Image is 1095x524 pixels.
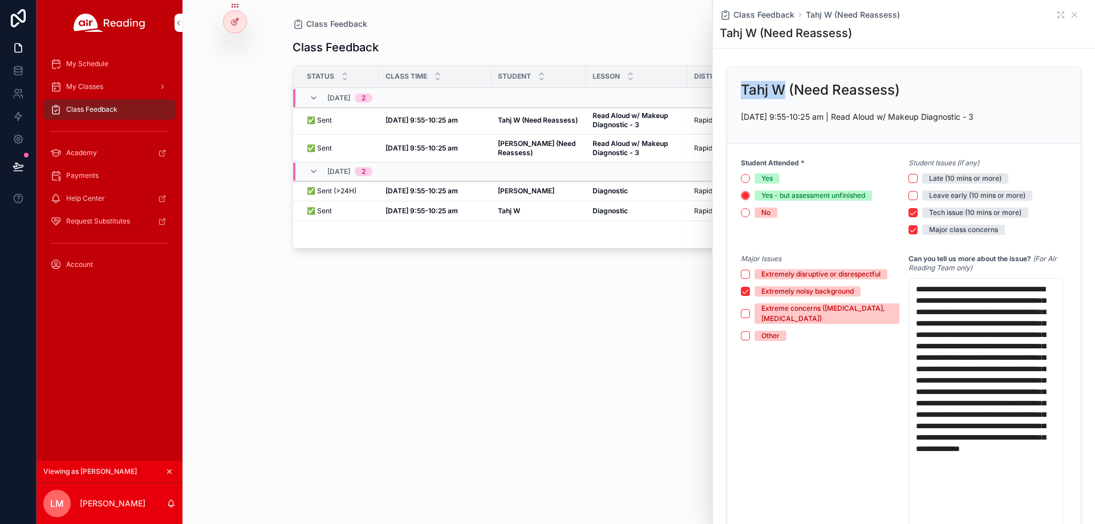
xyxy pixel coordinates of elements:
span: Class Feedback [66,105,117,114]
a: ✅ Sent [307,206,372,216]
em: Student Issues (if any) [909,159,979,168]
span: ✅ Sent [307,144,332,153]
span: Rapides [694,116,720,125]
a: Class Feedback [43,99,176,120]
strong: [PERSON_NAME] [498,186,554,195]
p: [DATE] 9:55-10:25 am | Read Aloud w/ Makeup Diagnostic - 3 [741,111,1067,123]
span: Rapides [694,144,720,153]
span: [DATE] [327,167,350,176]
span: Rapides [694,186,720,196]
a: ✅ Sent [307,116,372,125]
a: Class Feedback [293,18,367,30]
h1: Class Feedback [293,39,379,55]
span: Payments [66,171,99,180]
a: Rapides [694,116,812,125]
a: Diagnostic [593,186,680,196]
span: [DATE] [327,94,350,103]
p: [PERSON_NAME] [80,498,145,509]
a: Request Substitutes [43,211,176,231]
a: My Classes [43,76,176,97]
div: Leave early (10 mins or more) [929,190,1025,201]
span: My Schedule [66,59,108,68]
a: [PERSON_NAME] (Need Reassess) [498,139,579,157]
div: Other [761,331,780,341]
a: My Schedule [43,54,176,74]
span: Class Feedback [733,9,794,21]
span: Lesson [593,72,620,81]
a: [DATE] 9:55-10:25 am [386,144,484,153]
span: Request Substitutes [66,217,130,226]
img: App logo [74,14,145,32]
a: Account [43,254,176,275]
strong: Read Aloud w/ Makeup Diagnostic - 3 [593,139,670,157]
span: Help Center [66,194,105,203]
strong: [DATE] 9:55-10:25 am [386,206,458,215]
a: [DATE] 9:55-10:25 am [386,186,484,196]
div: Late (10 mins or more) [929,173,1001,184]
div: Yes [761,173,773,184]
strong: Tahj W (Need Reassess) [498,116,578,124]
div: Extreme concerns ([MEDICAL_DATA], [MEDICAL_DATA]) [761,303,893,324]
a: ✅ Sent (>24H) [307,186,372,196]
strong: Student Attended * [741,159,805,168]
span: LM [50,497,64,510]
span: Class Time [386,72,427,81]
a: Diagnostic [593,206,680,216]
div: Tech issue (10 mins or more) [929,208,1021,218]
strong: Tahj W [498,206,520,215]
span: ✅ Sent [307,116,332,125]
div: Extremely noisy background [761,286,854,296]
div: scrollable content [36,46,182,290]
span: Rapides [694,206,720,216]
a: Class Feedback [720,9,794,21]
strong: [DATE] 9:55-10:25 am [386,186,458,195]
em: Major Issues [741,254,781,263]
div: 2 [362,167,366,176]
strong: [PERSON_NAME] (Need Reassess) [498,139,577,157]
span: Viewing as [PERSON_NAME] [43,467,137,476]
div: 2 [362,94,366,103]
strong: Can you tell us more about the issue? [909,254,1031,263]
strong: [DATE] 9:55-10:25 am [386,116,458,124]
a: Rapides [694,144,812,153]
a: Rapides [694,186,812,196]
a: Tahj W (Need Reassess) [806,9,900,21]
a: [DATE] 9:55-10:25 am [386,206,484,216]
strong: Diagnostic [593,206,628,215]
span: Student [498,72,531,81]
h1: Tahj W (Need Reassess) [720,25,852,41]
div: No [761,208,770,218]
div: Extremely disruptive or disrespectful [761,269,881,279]
span: ✅ Sent (>24H) [307,186,356,196]
em: (For Air Reading Team only) [909,254,1057,272]
a: Tahj W (Need Reassess) [498,116,579,125]
a: Rapides [694,206,812,216]
strong: Diagnostic [593,186,628,195]
div: Major class concerns [929,225,998,235]
span: Status [307,72,334,81]
a: [DATE] 9:55-10:25 am [386,116,484,125]
a: ✅ Sent [307,144,372,153]
span: ✅ Sent [307,206,332,216]
strong: [DATE] 9:55-10:25 am [386,144,458,152]
span: Account [66,260,93,269]
span: Academy [66,148,97,157]
div: Yes - but assessment unfinished [761,190,865,201]
span: My Classes [66,82,103,91]
span: District [694,72,726,81]
a: Academy [43,143,176,163]
a: Payments [43,165,176,186]
a: [PERSON_NAME] [498,186,579,196]
a: Tahj W [498,206,579,216]
span: Class Feedback [306,18,367,30]
h2: Tahj W (Need Reassess) [741,81,900,99]
a: Help Center [43,188,176,209]
a: Read Aloud w/ Makeup Diagnostic - 3 [593,111,680,129]
strong: Read Aloud w/ Makeup Diagnostic - 3 [593,111,670,129]
a: Read Aloud w/ Makeup Diagnostic - 3 [593,139,680,157]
